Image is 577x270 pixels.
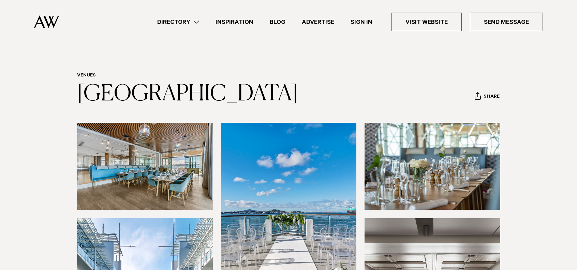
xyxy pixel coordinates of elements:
[77,73,96,79] a: Venues
[484,94,500,100] span: Share
[342,17,381,27] a: Sign In
[207,17,262,27] a: Inspiration
[294,17,342,27] a: Advertise
[391,13,462,31] a: Visit Website
[474,92,500,102] button: Share
[77,123,213,210] img: Indoor dining Auckland venue
[34,15,59,28] img: Auckland Weddings Logo
[77,83,298,105] a: [GEOGRAPHIC_DATA]
[365,123,500,210] img: Table setting Hilton Auckland
[149,17,207,27] a: Directory
[470,13,543,31] a: Send Message
[262,17,294,27] a: Blog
